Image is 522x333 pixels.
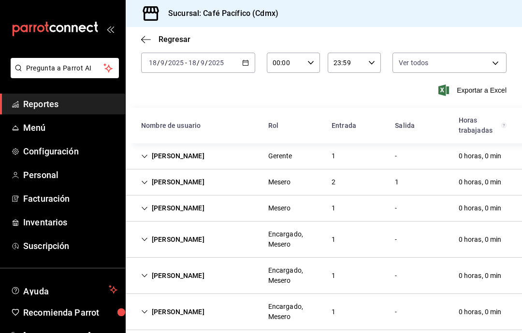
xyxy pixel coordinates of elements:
button: Pregunta a Parrot AI [11,58,119,78]
div: Cell [133,147,212,165]
div: Cell [451,147,509,165]
div: Mesero [268,203,291,213]
div: Cell [133,231,212,249]
span: Ayuda [23,284,105,295]
input: -- [148,59,157,67]
div: Cell [387,231,405,249]
div: Row [126,294,522,330]
span: Ver todos [399,58,428,68]
div: Encargado, Mesero [268,302,316,322]
div: HeadCell [324,117,387,135]
div: HeadCell [387,117,450,135]
div: Row [126,222,522,258]
span: / [205,59,208,67]
div: Cell [387,173,406,191]
div: Encargado, Mesero [268,229,316,250]
span: / [165,59,168,67]
div: Cell [387,267,405,285]
span: Recomienda Parrot [23,306,117,319]
input: -- [188,59,197,67]
div: Cell [387,199,405,217]
div: Cell [451,199,509,217]
div: Head [126,108,522,143]
div: Cell [133,199,212,217]
div: Cell [451,303,509,321]
button: Exportar a Excel [440,84,507,96]
div: Mesero [268,177,291,187]
span: Configuración [23,145,117,158]
div: HeadCell [451,111,514,139]
div: Cell [261,173,299,191]
h3: Sucursal: Café Pacífico (Cdmx) [160,8,278,19]
div: Cell [451,231,509,249]
div: HeadCell [133,117,261,135]
div: Cell [261,147,300,165]
input: -- [160,59,165,67]
div: Cell [387,303,405,321]
a: Pregunta a Parrot AI [7,70,119,80]
div: Cell [451,267,509,285]
div: Cell [261,298,324,326]
div: HeadCell [261,117,324,135]
span: Personal [23,168,117,181]
button: open_drawer_menu [106,25,114,33]
div: Cell [133,267,212,285]
span: Reportes [23,97,117,111]
div: Cell [324,303,343,321]
span: Inventarios [23,216,117,229]
div: Cell [324,231,343,249]
div: Row [126,258,522,294]
input: ---- [168,59,184,67]
div: Cell [133,303,212,321]
div: Cell [324,147,343,165]
div: Cell [324,267,343,285]
div: Cell [324,173,343,191]
div: Cell [261,262,324,290]
div: Row [126,169,522,195]
div: Encargado, Mesero [268,265,316,286]
span: Regresar [159,35,190,44]
span: Facturación [23,192,117,205]
span: - [185,59,187,67]
div: Cell [387,147,405,165]
div: Cell [451,173,509,191]
span: Menú [23,121,117,134]
button: Regresar [141,35,190,44]
div: Cell [261,199,299,217]
span: Suscripción [23,239,117,252]
div: Row [126,143,522,169]
svg: El total de horas trabajadas por usuario es el resultado de la suma redondeada del registro de ho... [501,122,507,129]
span: / [157,59,160,67]
span: / [197,59,200,67]
div: Cell [261,225,324,253]
span: Pregunta a Parrot AI [26,63,104,73]
div: Gerente [268,151,292,161]
div: Cell [133,173,212,191]
div: Cell [324,199,343,217]
input: ---- [208,59,224,67]
div: Row [126,195,522,222]
input: -- [200,59,205,67]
